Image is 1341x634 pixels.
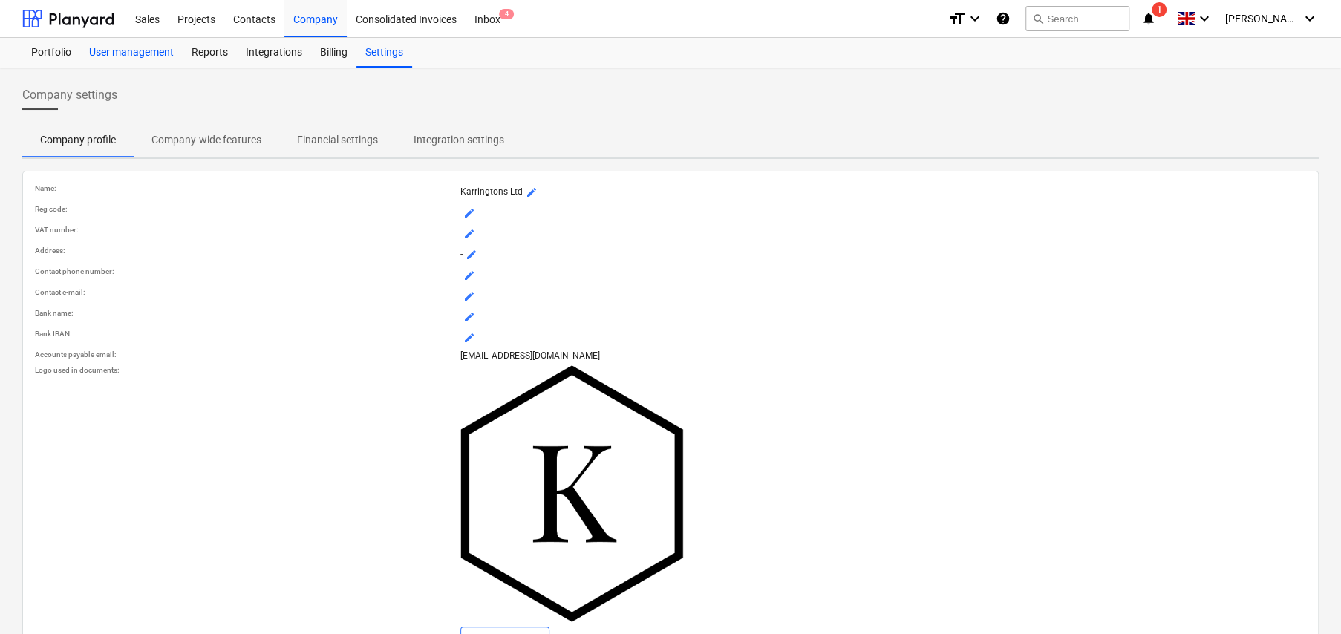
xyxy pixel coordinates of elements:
p: Logo used in documents : [35,365,454,375]
p: Karringtons Ltd [460,183,1306,201]
span: mode_edit [463,269,475,281]
p: - [460,246,1306,264]
span: mode_edit [463,228,475,240]
p: Financial settings [297,132,378,148]
a: Integrations [237,38,311,68]
span: mode_edit [463,332,475,344]
span: mode_edit [463,207,475,219]
p: Reg code : [35,204,454,214]
p: Company-wide features [151,132,261,148]
i: Knowledge base [996,10,1011,27]
i: notifications [1141,10,1156,27]
a: User management [80,38,183,68]
p: Contact phone number : [35,267,454,276]
iframe: Chat Widget [1267,563,1341,634]
button: Search [1025,6,1129,31]
p: Address : [35,246,454,255]
p: Bank name : [35,308,454,318]
span: search [1032,13,1044,24]
span: 4 [499,9,514,19]
p: Accounts payable email : [35,350,454,359]
a: Billing [311,38,356,68]
a: Settings [356,38,412,68]
p: [EMAIL_ADDRESS][DOMAIN_NAME] [460,350,1306,362]
span: mode_edit [463,311,475,323]
span: 1 [1152,2,1167,17]
span: mode_edit [526,186,538,198]
a: Reports [183,38,237,68]
span: Company settings [22,86,117,104]
i: keyboard_arrow_down [1301,10,1319,27]
p: Company profile [40,132,116,148]
p: Contact e-mail : [35,287,454,297]
p: VAT number : [35,225,454,235]
i: keyboard_arrow_down [966,10,984,27]
p: Integration settings [414,132,504,148]
p: Name : [35,183,454,193]
span: mode_edit [466,249,477,261]
img: Company logo [460,365,683,623]
span: [PERSON_NAME] [1225,13,1299,24]
i: keyboard_arrow_down [1195,10,1213,27]
i: format_size [948,10,966,27]
p: Bank IBAN : [35,329,454,339]
a: Portfolio [22,38,80,68]
span: mode_edit [463,290,475,302]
